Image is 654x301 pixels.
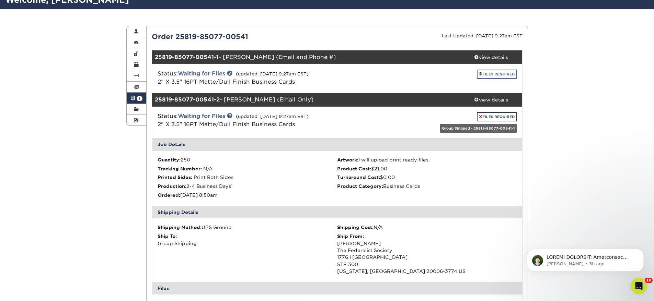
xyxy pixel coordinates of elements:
li: 2-4 Business Days [158,183,337,190]
li: I will upload print ready files. [337,156,517,163]
strong: Shipping Method: [158,225,202,230]
a: 2" X 3.5" 16PT Matte/Dull Finish Business Cards [158,121,295,128]
span: Print Both Sides [194,174,233,180]
iframe: Intercom notifications message [517,234,654,282]
small: Last Updated: [DATE] 9:27am EST [442,33,523,38]
strong: Printed Sides: [158,174,192,180]
strong: Production: [158,183,186,189]
small: (updated: [DATE] 9:27am EST) [236,71,309,76]
span: N/A [203,166,213,171]
strong: Product Category: [337,183,383,189]
strong: Artwork: [337,157,358,162]
strong: Shipping Cost: [337,225,374,230]
a: 2" X 3.5" 16PT Matte/Dull Finish Business Cards [158,79,295,85]
strong: Ordered: [158,192,180,198]
a: Waiting for Files [178,113,225,119]
iframe: Intercom live chat [631,278,647,294]
div: Group Shipped - 25819-85077-00541-1 [440,124,517,133]
iframe: Google Customer Reviews [2,280,58,299]
a: view details [460,93,522,107]
span: 1 [137,96,142,101]
li: Business Cards [337,183,517,190]
span: 10 [645,278,653,283]
strong: 25819-85077-00541-2 [155,96,220,103]
strong: Quantity: [158,157,181,162]
strong: Tracking Number: [158,166,202,171]
div: Files [152,282,522,294]
strong: Product Cost: [337,166,371,171]
li: [DATE] 8:50am [158,192,337,198]
div: Job Details [152,138,522,150]
div: view details [460,54,522,61]
li: $0.00 [337,174,517,181]
strong: Turnaround Cost: [337,174,380,180]
div: Status: [152,70,399,86]
div: N/A [337,224,517,231]
small: (updated: [DATE] 9:27am EST) [236,114,309,119]
a: FILES REQUIRED [477,112,517,121]
li: 250 [158,156,337,163]
div: - [PERSON_NAME] (Email and Phone #) [152,50,460,64]
strong: 25819-85077-00541-1 [155,54,219,60]
div: view details [460,96,522,103]
div: [PERSON_NAME] The Federalist Society 1776 I [GEOGRAPHIC_DATA] STE 300 [US_STATE], [GEOGRAPHIC_DAT... [337,233,517,275]
strong: Ship To: [158,233,177,239]
div: Shipping Details [152,206,522,218]
a: Waiting for Files [178,70,225,77]
div: UPS Ground [158,224,337,231]
a: view details [460,50,522,64]
strong: Ship From: [337,233,364,239]
a: 1 [127,93,147,104]
div: Group Shipping [158,233,337,247]
div: Order 25819-85077-00541 [147,32,337,42]
div: Status: [152,112,399,132]
div: - [PERSON_NAME] (Email Only) [152,93,460,107]
a: FILES REQUIRED [477,70,517,79]
li: $21.00 [337,165,517,172]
